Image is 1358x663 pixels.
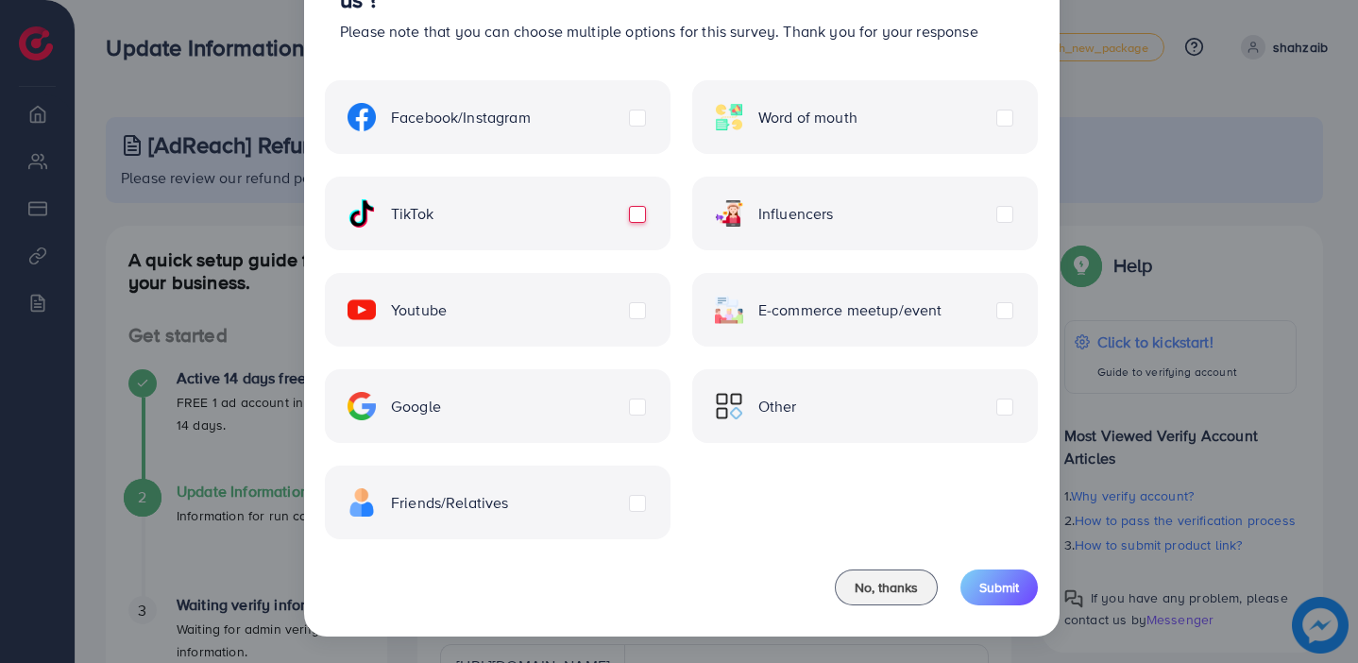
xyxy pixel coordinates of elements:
[960,569,1038,605] button: Submit
[715,199,743,228] img: ic-influencers.a620ad43.svg
[348,199,376,228] img: ic-tiktok.4b20a09a.svg
[391,492,509,514] span: Friends/Relatives
[979,578,1019,597] span: Submit
[855,578,918,597] span: No, thanks
[715,392,743,420] img: ic-other.99c3e012.svg
[715,296,743,324] img: ic-ecommerce.d1fa3848.svg
[391,299,447,321] span: Youtube
[391,396,441,417] span: Google
[391,203,433,225] span: TikTok
[348,488,376,517] img: ic-freind.8e9a9d08.svg
[758,396,797,417] span: Other
[391,107,531,128] span: Facebook/Instagram
[758,203,834,225] span: Influencers
[340,20,993,42] p: Please note that you can choose multiple options for this survey. Thank you for your response
[758,107,857,128] span: Word of mouth
[348,392,376,420] img: ic-google.5bdd9b68.svg
[715,103,743,131] img: ic-word-of-mouth.a439123d.svg
[348,296,376,324] img: ic-youtube.715a0ca2.svg
[758,299,942,321] span: E-commerce meetup/event
[835,569,938,605] button: No, thanks
[348,103,376,131] img: ic-facebook.134605ef.svg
